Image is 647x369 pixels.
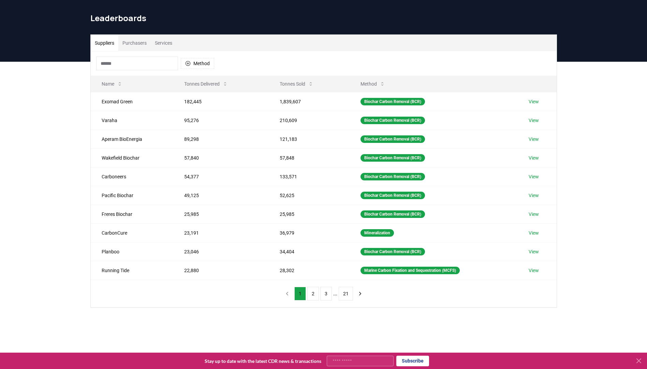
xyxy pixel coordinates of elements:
[91,130,174,148] td: Aperam BioEnergia
[361,135,425,143] div: Biochar Carbon Removal (BCR)
[294,287,306,300] button: 1
[91,167,174,186] td: Carboneers
[529,248,539,255] a: View
[173,111,268,130] td: 95,276
[173,186,268,205] td: 49,125
[333,290,337,298] li: ...
[339,287,353,300] button: 21
[269,242,350,261] td: 34,404
[361,98,425,105] div: Biochar Carbon Removal (BCR)
[361,117,425,124] div: Biochar Carbon Removal (BCR)
[91,148,174,167] td: Wakefield Biochar
[118,35,151,51] button: Purchasers
[361,192,425,199] div: Biochar Carbon Removal (BCR)
[173,242,268,261] td: 23,046
[529,154,539,161] a: View
[269,205,350,223] td: 25,985
[173,130,268,148] td: 89,298
[91,111,174,130] td: Varaha
[361,210,425,218] div: Biochar Carbon Removal (BCR)
[529,267,539,274] a: View
[91,186,174,205] td: Pacific Biochar
[269,223,350,242] td: 36,979
[173,223,268,242] td: 23,191
[90,13,557,24] h1: Leaderboards
[269,167,350,186] td: 133,571
[91,242,174,261] td: Planboo
[529,117,539,124] a: View
[91,261,174,280] td: Running Tide
[269,92,350,111] td: 1,839,607
[173,167,268,186] td: 54,377
[529,98,539,105] a: View
[361,154,425,162] div: Biochar Carbon Removal (BCR)
[91,35,118,51] button: Suppliers
[274,77,319,91] button: Tonnes Sold
[181,58,214,69] button: Method
[269,148,350,167] td: 57,848
[96,77,128,91] button: Name
[529,192,539,199] a: View
[269,130,350,148] td: 121,183
[179,77,233,91] button: Tonnes Delivered
[361,173,425,180] div: Biochar Carbon Removal (BCR)
[269,186,350,205] td: 52,625
[173,205,268,223] td: 25,985
[529,136,539,143] a: View
[355,77,391,91] button: Method
[361,267,460,274] div: Marine Carbon Fixation and Sequestration (MCFS)
[173,148,268,167] td: 57,840
[91,223,174,242] td: CarbonCure
[173,92,268,111] td: 182,445
[361,248,425,255] div: Biochar Carbon Removal (BCR)
[320,287,332,300] button: 3
[529,211,539,218] a: View
[529,173,539,180] a: View
[354,287,366,300] button: next page
[269,261,350,280] td: 28,302
[361,229,394,237] div: Mineralization
[173,261,268,280] td: 22,880
[91,92,174,111] td: Exomad Green
[529,230,539,236] a: View
[307,287,319,300] button: 2
[151,35,176,51] button: Services
[91,205,174,223] td: Freres Biochar
[269,111,350,130] td: 210,609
